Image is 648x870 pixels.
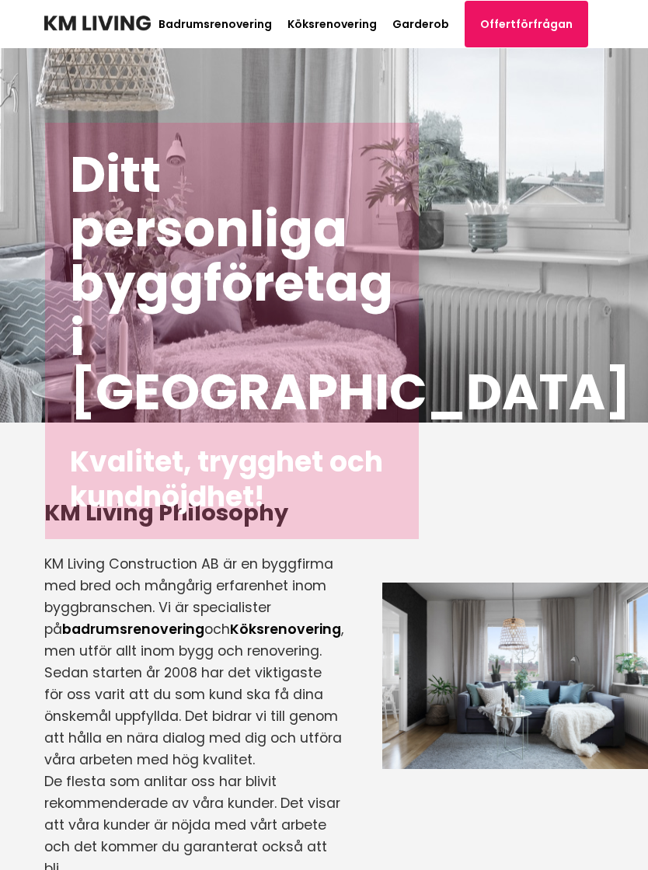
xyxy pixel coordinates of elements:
img: KM Living [44,16,151,31]
a: badrumsrenovering [62,620,204,639]
h2: Kvalitet, trygghet och kundnöjdhet! [70,444,394,514]
a: Offertförfrågan [465,1,588,47]
h3: KM Living Philosophy [44,497,343,528]
p: KM Living Construction AB är en byggfirma med bred och mångårig erfarenhet inom byggbranschen. Vi... [44,553,343,662]
h1: Ditt personliga byggföretag i [GEOGRAPHIC_DATA] [70,148,394,419]
a: Köksrenovering [230,620,341,639]
p: Sedan starten år 2008 har det viktigaste för oss varit att du som kund ska få dina önskemål uppfy... [44,662,343,771]
a: Köksrenovering [287,16,377,32]
a: Garderob [392,16,449,32]
a: Badrumsrenovering [159,16,272,32]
